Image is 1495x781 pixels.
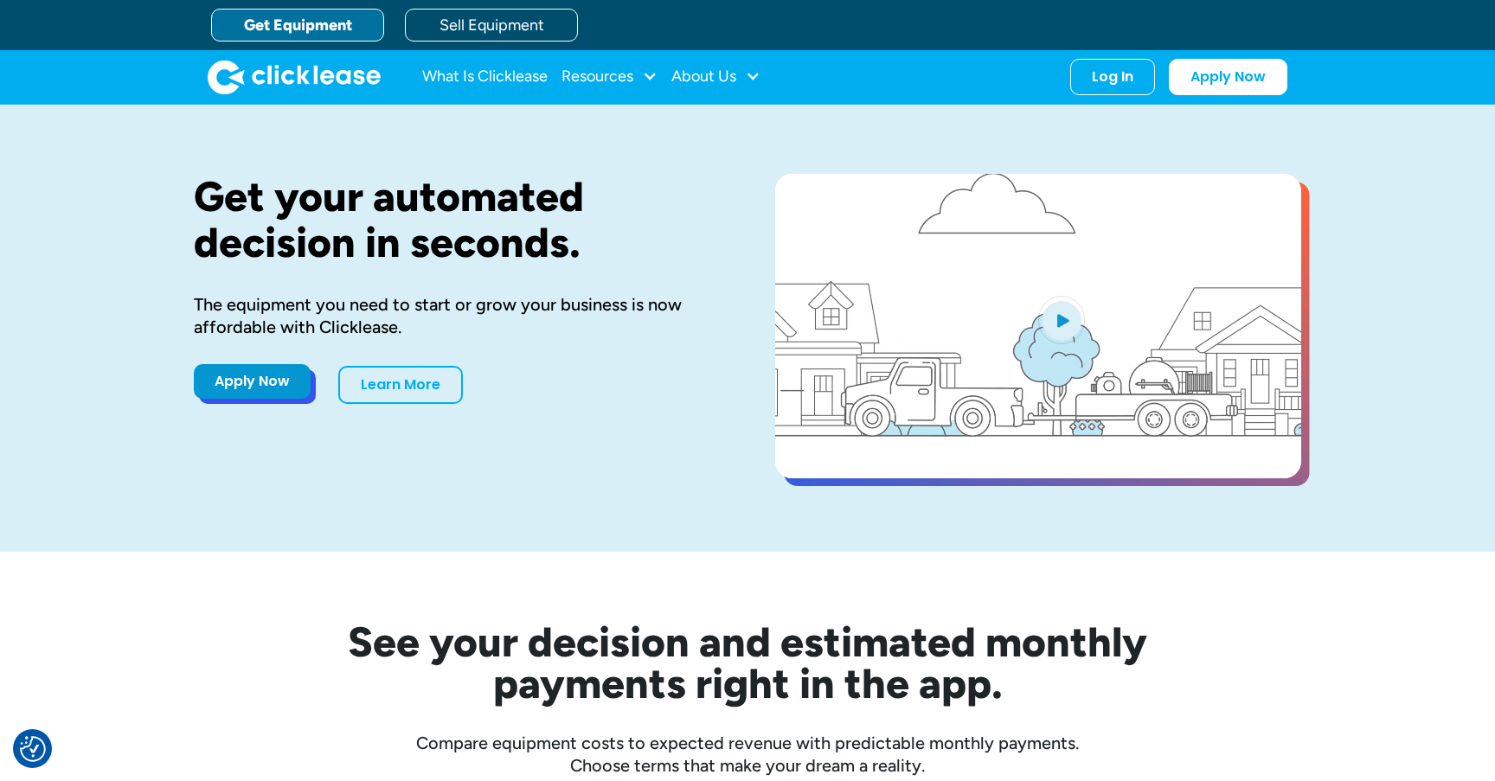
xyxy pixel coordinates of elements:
[194,293,720,338] div: The equipment you need to start or grow your business is now affordable with Clicklease.
[20,736,46,762] button: Consent Preferences
[1092,68,1133,86] div: Log In
[671,60,760,94] div: About Us
[194,174,720,266] h1: Get your automated decision in seconds.
[775,174,1301,478] a: open lightbox
[20,736,46,762] img: Revisit consent button
[422,60,548,94] a: What Is Clicklease
[263,621,1232,704] h2: See your decision and estimated monthly payments right in the app.
[208,60,381,94] a: home
[211,9,384,42] a: Get Equipment
[561,60,658,94] div: Resources
[405,9,578,42] a: Sell Equipment
[338,366,463,404] a: Learn More
[194,732,1301,777] div: Compare equipment costs to expected revenue with predictable monthly payments. Choose terms that ...
[208,60,381,94] img: Clicklease logo
[1169,59,1287,95] a: Apply Now
[1038,296,1085,344] img: Blue play button logo on a light blue circular background
[194,364,311,399] a: Apply Now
